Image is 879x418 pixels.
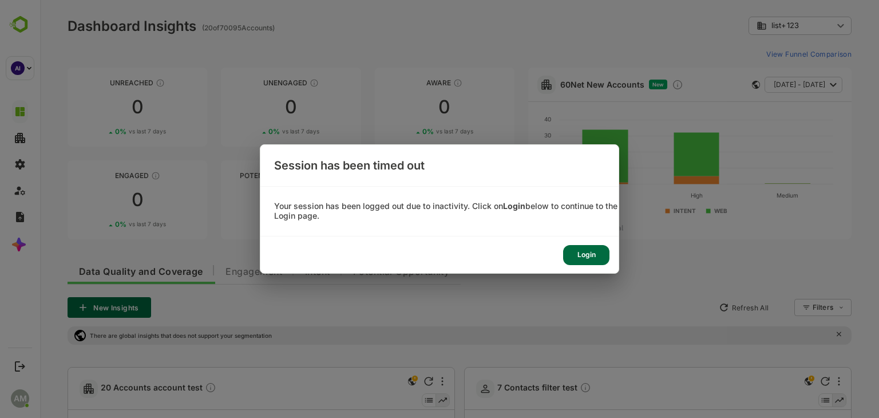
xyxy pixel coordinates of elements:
a: AwareThese accounts have just entered the buying cycle and need further nurturing00%vs last 7 days [335,68,474,147]
div: 0 % [75,220,126,228]
div: Unreached [27,78,167,87]
div: These accounts have open opportunities which might be at any of the Sales Stages [439,171,449,180]
button: Refresh All [674,298,734,317]
div: These accounts have not shown enough engagement and need nurturing [270,78,279,88]
div: 0 % [228,220,279,228]
div: This card does not support filter and segments [712,81,720,89]
ag: ( 20 of 70095 Accounts) [162,23,235,32]
div: Unengaged [181,78,320,87]
span: vs last 7 days [242,220,279,228]
a: Potential OpportunityThese accounts are MQAs and can be passed on to Inside Sales00%vs last 7 days [181,160,320,239]
div: These accounts have not been engaged with for a defined time period [116,78,125,88]
div: 0 [27,191,167,209]
a: 20 Accounts account testas [61,382,181,395]
div: Active Opportunity [335,171,474,180]
button: View Funnel Comparison [722,45,811,63]
div: 0 % [382,220,433,228]
span: [DATE] - [DATE] [734,77,785,92]
div: Discover new ICP-fit accounts showing engagement — via intent surges, anonymous website visits, L... [632,79,643,90]
a: UnreachedThese accounts have not been engaged with for a defined time period00%vs last 7 days [27,68,167,147]
p: There are global insights that does not support your segmentation [50,332,232,339]
span: 7 Contacts filter test [457,382,551,395]
button: New Insights [27,297,111,318]
span: Engagement [185,267,242,277]
a: UnengagedThese accounts have not shown enough engagement and need nurturing00%vs last 7 days [181,68,320,147]
b: Login [503,201,525,211]
span: Potential Opportunity [313,267,410,277]
span: vs last 7 days [396,220,433,228]
div: Login [563,245,609,265]
div: These accounts have just entered the buying cycle and need further nurturing [413,78,422,88]
div: These accounts are MQAs and can be passed on to Inside Sales [292,171,302,180]
div: Refresh [384,377,393,386]
a: 7 Contacts filter testDescription not present [457,382,556,395]
a: Active OpportunityThese accounts have open opportunities which might be at any of the Sales Stage... [335,160,474,239]
button: [DATE] - [DATE] [724,77,802,93]
div: Engaged [27,171,167,180]
a: 60Net New Accounts [520,80,604,89]
span: 20 Accounts account test [61,382,176,395]
div: Filters [773,303,793,311]
div: More [798,377,800,386]
text: 30 [504,132,511,139]
div: 0 [181,98,320,116]
text: Medium [737,192,759,199]
a: EngagedThese accounts are warm, further nurturing would qualify them to MQAs00%vs last 7 days [27,160,167,239]
div: 0 [335,191,474,209]
div: This is a global insight. Segment selection is not applicable for this view [365,374,379,390]
div: 0 % [382,127,433,136]
text: 0 [508,180,511,187]
div: as [165,382,176,395]
div: This is a global insight. Segment selection is not applicable for this view [762,374,775,390]
div: 0 [27,98,167,116]
div: Your session has been logged out due to inactivity. Click on below to continue to the Login page. [260,202,619,221]
div: 0 [335,98,474,116]
div: Filters [771,297,811,318]
div: Description not present [540,382,551,395]
div: Dashboard Insights [27,18,156,34]
div: list+123 [708,15,811,37]
span: Intent [265,267,290,277]
div: Aware [335,78,474,87]
text: Very High [552,192,579,199]
span: vs last 7 days [89,127,126,136]
span: vs last 7 days [396,127,433,136]
div: More [401,377,403,386]
div: 0 % [75,127,126,136]
span: vs last 7 days [89,220,126,228]
div: 0 % [228,127,279,136]
div: list+123 [716,21,793,31]
div: These accounts are warm, further nurturing would qualify them to MQAs [111,171,120,180]
div: Refresh [781,377,790,386]
div: Potential Opportunity [181,171,320,180]
text: 10 [505,164,511,171]
span: New [612,81,624,88]
span: vs last 7 days [242,127,279,136]
text: High [651,192,663,199]
div: Session has been timed out [260,145,619,186]
div: 0 [181,191,320,209]
span: list+123 [731,21,759,30]
span: Data Quality and Coverage [39,267,163,277]
text: 40 [504,116,511,123]
text: 20 [504,148,511,155]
